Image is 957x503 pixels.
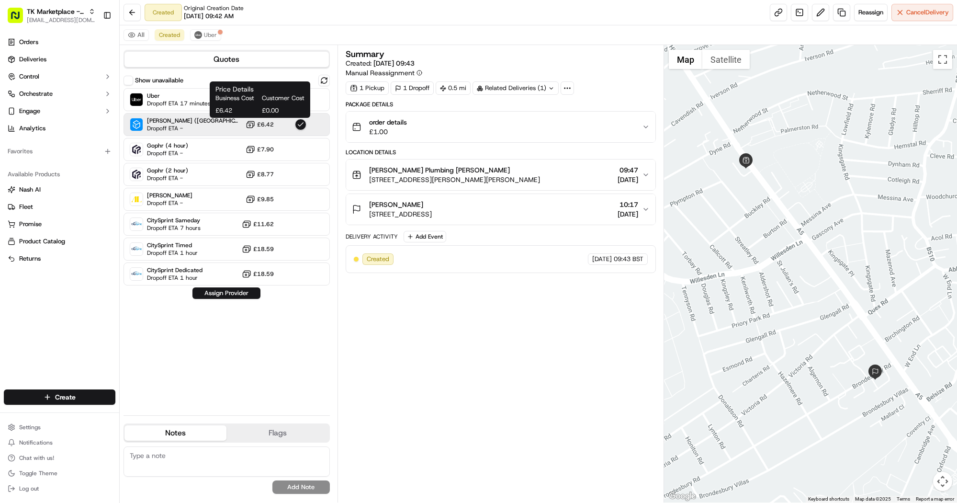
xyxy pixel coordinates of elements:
[130,268,143,280] img: CitySprint Dedicated
[618,165,638,175] span: 09:47
[4,103,115,119] button: Engage
[592,255,612,263] span: [DATE]
[77,210,158,228] a: 💻API Documentation
[391,81,434,95] div: 1 Dropoff
[19,454,54,462] span: Chat with us!
[79,174,83,182] span: •
[246,194,274,204] button: £9.85
[147,174,188,182] span: Dropoff ETA -
[346,160,655,190] button: [PERSON_NAME] Plumbing [PERSON_NAME][STREET_ADDRESS][PERSON_NAME][PERSON_NAME]09:47[DATE]
[346,50,384,58] h3: Summary
[43,91,157,101] div: Start new chat
[8,254,112,263] a: Returns
[147,149,188,157] span: Dropoff ETA -
[666,490,698,503] img: Google
[369,209,432,219] span: [STREET_ADDRESS]
[618,209,638,219] span: [DATE]
[346,112,655,142] button: order details£1.00
[933,50,952,69] button: Toggle fullscreen view
[4,217,115,232] button: Promise
[10,91,27,109] img: 1736555255976-a54dd68f-1ca7-489b-9aae-adbdc363a1c4
[242,269,274,279] button: £18.59
[147,241,198,249] span: CitySprint Timed
[155,29,184,41] button: Created
[618,200,638,209] span: 10:17
[147,274,203,282] span: Dropoff ETA 1 hour
[4,69,115,84] button: Control
[855,496,891,502] span: Map data ©2025
[19,469,57,477] span: Toggle Theme
[55,392,76,402] span: Create
[346,101,656,108] div: Package Details
[27,7,85,16] button: TK Marketplace - TKD
[215,84,304,94] h1: Price Details
[147,92,211,100] span: Uber
[19,38,38,46] span: Orders
[614,255,643,263] span: 09:43 BST
[257,171,274,178] span: £8.77
[19,107,40,115] span: Engage
[19,124,45,133] span: Analytics
[436,81,471,95] div: 0.5 mi
[192,287,260,299] button: Assign Provider
[369,117,407,127] span: order details
[43,101,132,109] div: We're available if you need us!
[346,233,398,240] div: Delivery Activity
[226,425,328,441] button: Flags
[147,199,192,207] span: Dropoff ETA -
[702,50,750,69] button: Show satellite imagery
[4,234,115,249] button: Product Catalog
[257,121,274,128] span: £6.42
[19,485,39,492] span: Log out
[147,167,188,174] span: Gophr (2 hour)
[257,195,274,203] span: £9.85
[159,31,180,39] span: Created
[25,62,172,72] input: Got a question? Start typing here...
[10,139,25,155] img: Josh Dodd
[257,146,274,153] span: £7.90
[130,168,143,181] img: Gophr (2 hour)
[85,174,104,182] span: [DATE]
[79,149,83,156] span: •
[20,91,37,109] img: 1753817452368-0c19585d-7be3-40d9-9a41-2dc781b3d1eb
[147,117,242,125] span: [PERSON_NAME] ([GEOGRAPHIC_DATA])
[147,100,211,107] span: Dropoff ETA 17 minutes
[8,220,112,229] a: Promise
[4,144,115,159] div: Favorites
[95,238,116,245] span: Pylon
[4,4,99,27] button: TK Marketplace - TKD[EMAIL_ADDRESS][DOMAIN_NAME]
[4,436,115,449] button: Notifications
[19,55,46,64] span: Deliveries
[130,118,143,131] img: Stuart (UK)
[90,214,154,224] span: API Documentation
[19,220,42,229] span: Promise
[19,203,33,211] span: Fleet
[19,439,53,446] span: Notifications
[4,389,115,405] button: Create
[27,16,95,24] button: [EMAIL_ADDRESS][DOMAIN_NAME]
[246,120,274,129] button: £6.42
[242,244,274,254] button: £18.59
[135,76,183,85] label: Show unavailable
[124,425,226,441] button: Notes
[10,38,174,54] p: Welcome 👋
[891,4,953,21] button: CancelDelivery
[130,93,143,106] img: Uber
[346,68,422,78] button: Manual Reassignment
[346,58,415,68] span: Created:
[10,10,29,29] img: Nash
[404,231,446,242] button: Add Event
[148,123,174,134] button: See all
[19,237,65,246] span: Product Catalog
[130,193,143,206] img: Addison Lee
[246,170,274,179] button: £8.77
[253,220,274,228] span: £11.62
[253,270,274,278] span: £18.59
[130,218,143,230] img: CitySprint Sameday
[6,210,77,228] a: 📗Knowledge Base
[10,165,25,181] img: Grace Nketiah
[262,94,304,103] span: Customer Cost
[68,237,116,245] a: Powered byPylon
[854,4,888,21] button: Reassign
